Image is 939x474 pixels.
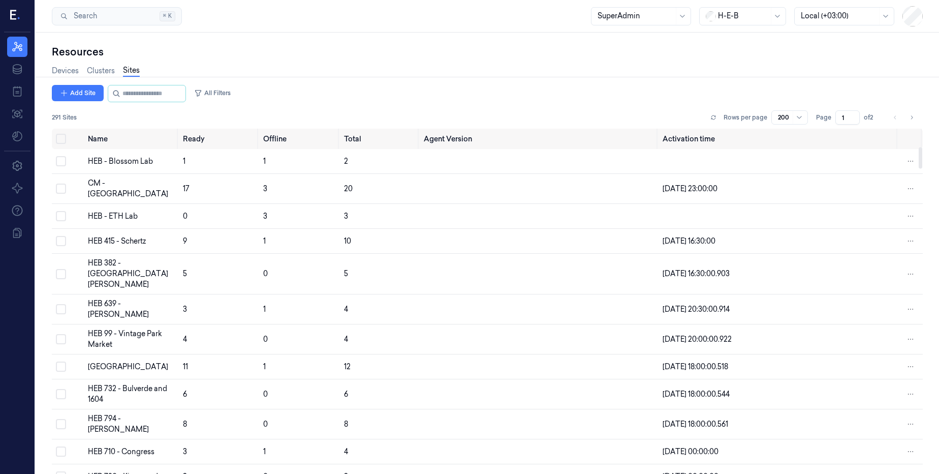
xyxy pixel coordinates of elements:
span: Page [816,113,831,122]
button: Select row [56,269,66,279]
span: 0 [263,269,268,278]
span: 8 [183,420,187,429]
button: Select row [56,236,66,246]
th: Ready [179,129,259,149]
span: 4 [344,447,348,456]
span: 1 [263,157,266,166]
button: Select row [56,447,66,457]
span: 1 [263,447,266,456]
button: Select row [56,211,66,221]
span: 11 [183,362,188,371]
span: 0 [183,212,187,221]
a: Devices [52,66,79,76]
span: [DATE] 18:00:00.544 [663,390,730,399]
th: Name [84,129,179,149]
span: 12 [344,362,351,371]
button: Select row [56,362,66,372]
div: [GEOGRAPHIC_DATA] [88,362,175,372]
button: All Filters [190,85,235,101]
span: [DATE] 23:00:00 [663,184,717,193]
div: HEB 710 - Congress [88,447,175,457]
span: 1 [263,305,266,314]
a: Sites [123,65,140,77]
span: 17 [183,184,190,193]
span: [DATE] 20:00:00.922 [663,335,732,344]
a: Clusters [87,66,115,76]
span: [DATE] 16:30:00 [663,236,715,246]
span: 5 [183,269,187,278]
button: Select row [56,334,66,344]
th: Offline [259,129,339,149]
button: Add Site [52,85,104,101]
span: [DATE] 00:00:00 [663,447,718,456]
span: 0 [263,335,268,344]
div: HEB 794 - [PERSON_NAME] [88,413,175,435]
span: 3 [263,212,267,221]
span: [DATE] 20:30:00.914 [663,305,730,314]
span: 4 [344,335,348,344]
span: 20 [344,184,353,193]
span: 10 [344,236,351,246]
button: Search⌘K [52,7,182,25]
th: Activation time [659,129,898,149]
span: 4 [183,335,187,344]
span: 4 [344,305,348,314]
span: 8 [344,420,348,429]
span: 0 [263,390,268,399]
span: 6 [183,390,187,399]
span: Search [70,11,97,21]
div: HEB 639 - [PERSON_NAME] [88,299,175,320]
span: 0 [263,420,268,429]
button: Select all [56,134,66,144]
span: 5 [344,269,348,278]
div: CM - [GEOGRAPHIC_DATA] [88,178,175,199]
div: HEB 99 - Vintage Park Market [88,329,175,350]
span: [DATE] 18:00:00.518 [663,362,728,371]
span: 1 [263,362,266,371]
span: 3 [263,184,267,193]
div: HEB 732 - Bulverde and 1604 [88,383,175,405]
th: Agent Version [420,129,659,149]
span: 1 [263,236,266,246]
span: 291 Sites [52,113,77,122]
button: Select row [56,184,66,194]
button: Select row [56,389,66,399]
span: 1 [183,157,185,166]
button: Select row [56,304,66,314]
th: Total [340,129,420,149]
span: 3 [183,447,187,456]
button: Select row [56,156,66,166]
span: of 2 [864,113,880,122]
button: Select row [56,419,66,429]
div: HEB - Blossom Lab [88,156,175,167]
nav: pagination [888,110,919,125]
div: HEB - ETH Lab [88,211,175,222]
p: Rows per page [724,113,767,122]
span: 6 [344,390,348,399]
div: HEB 382 - [GEOGRAPHIC_DATA][PERSON_NAME] [88,258,175,290]
span: 3 [344,212,348,221]
span: 9 [183,236,187,246]
span: [DATE] 18:00:00.561 [663,420,728,429]
span: [DATE] 16:30:00.903 [663,269,730,278]
span: 3 [183,305,187,314]
span: 2 [344,157,348,166]
div: Resources [52,45,923,59]
div: HEB 415 - Schertz [88,236,175,247]
button: Go to next page [904,110,919,125]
